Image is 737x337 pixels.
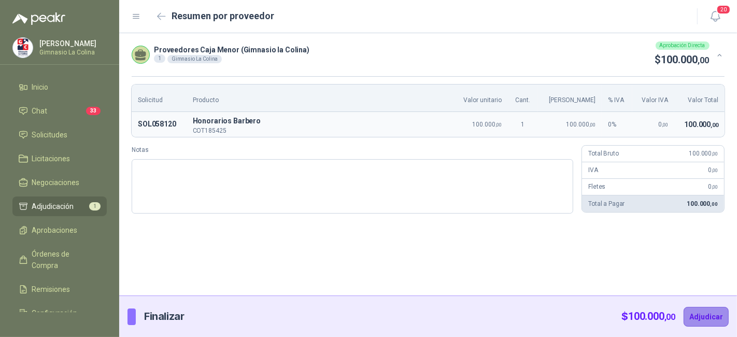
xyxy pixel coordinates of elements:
p: SOL058120 [138,118,180,131]
p: $ [622,308,675,325]
a: Remisiones [12,279,107,299]
span: Órdenes de Compra [32,248,97,271]
span: ,00 [698,55,710,65]
th: Valor unitario [453,85,508,112]
span: Aprobaciones [32,224,78,236]
span: 100.000 [472,121,502,128]
th: [PERSON_NAME] [538,85,602,112]
a: Aprobaciones [12,220,107,240]
p: H [193,115,447,128]
p: Total Bruto [588,149,618,159]
button: Adjudicar [684,307,729,327]
span: 33 [86,107,101,115]
img: Company Logo [13,38,33,58]
div: Gimnasio La Colina [167,55,222,63]
a: Licitaciones [12,149,107,168]
p: Gimnasio La Colina [39,49,104,55]
label: Notas [132,145,573,155]
span: 100.000 [687,200,718,207]
p: Finalizar [144,308,184,325]
a: Chat33 [12,101,107,121]
th: Valor IVA [632,85,674,112]
span: ,00 [662,122,668,128]
a: Inicio [12,77,107,97]
span: ,00 [589,122,596,128]
p: Total a Pagar [588,199,625,209]
td: 0 % [602,112,632,137]
th: Solicitud [132,85,187,112]
span: ,00 [495,122,502,128]
img: Logo peakr [12,12,65,25]
span: Adjudicación [32,201,74,212]
span: 1 [89,202,101,210]
span: 20 [716,5,731,15]
span: ,00 [712,167,718,173]
button: 20 [706,7,725,26]
td: 1 [508,112,537,137]
span: Negociaciones [32,177,80,188]
span: 100.000 [684,120,718,129]
span: ,00 [712,184,718,190]
th: % IVA [602,85,632,112]
div: 1 [154,54,165,63]
span: Honorarios Barbero [193,115,447,128]
span: 100.000 [689,150,718,157]
span: ,00 [710,201,718,207]
p: [PERSON_NAME] [39,40,104,47]
span: Solicitudes [32,129,68,141]
span: Inicio [32,81,49,93]
span: Remisiones [32,284,70,295]
p: IVA [588,165,598,175]
p: Proveedores Caja Menor (Gimnasio la Colina) [154,46,309,53]
span: 0 [658,121,668,128]
a: Solicitudes [12,125,107,145]
a: Negociaciones [12,173,107,192]
p: $ [655,52,710,68]
span: 100.000 [661,53,710,66]
th: Cant. [508,85,537,112]
p: Fletes [588,182,605,192]
span: ,00 [711,122,718,129]
h2: Resumen por proveedor [172,9,275,23]
a: Configuración [12,303,107,323]
span: Configuración [32,307,78,319]
span: ,00 [712,151,718,157]
span: Licitaciones [32,153,70,164]
a: Órdenes de Compra [12,244,107,275]
span: Chat [32,105,48,117]
p: COT185425 [193,128,447,134]
div: Aprobación Directa [656,41,710,50]
span: ,00 [664,312,675,322]
span: 100.000 [628,310,675,322]
th: Valor Total [674,85,725,112]
span: 0 [708,166,718,174]
a: Adjudicación1 [12,196,107,216]
th: Producto [187,85,453,112]
span: 0 [708,183,718,190]
span: 100.000 [566,121,596,128]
